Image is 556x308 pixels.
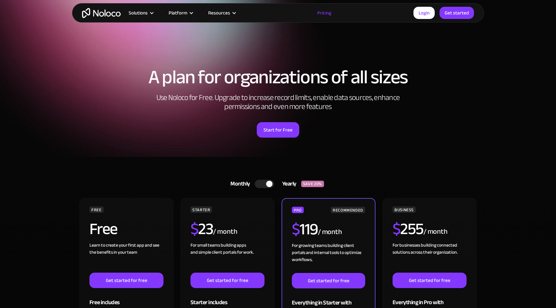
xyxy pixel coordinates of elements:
[89,242,163,273] div: Learn to create your first app and see the benefits in your team ‍
[208,9,230,17] div: Resources
[292,214,300,244] span: $
[161,9,200,17] div: Platform
[331,207,365,213] div: RECOMMENDED
[440,7,474,19] a: Get started
[274,179,301,189] div: Yearly
[121,9,161,17] div: Solutions
[200,9,243,17] div: Resources
[393,214,401,244] span: $
[393,206,416,213] div: BUSINESS
[309,9,339,17] a: Pricing
[393,221,423,237] h2: 255
[413,7,435,19] a: Login
[82,8,121,18] a: home
[292,273,365,288] a: Get started for free
[222,179,255,189] div: Monthly
[292,242,365,273] div: For growing teams building client portals and internal tools to optimize workflows.
[318,227,342,237] div: / month
[190,214,199,244] span: $
[213,227,237,237] div: / month
[292,207,304,213] div: PRO
[190,273,264,288] a: Get started for free
[79,68,477,87] h1: A plan for organizations of all sizes
[190,221,213,237] h2: 23
[129,9,148,17] div: Solutions
[393,273,467,288] a: Get started for free
[257,122,299,138] a: Start for Free
[190,242,264,273] div: For small teams building apps and simple client portals for work. ‍
[149,93,407,111] h2: Use Noloco for Free. Upgrade to increase record limits, enable data sources, enhance permissions ...
[89,206,104,213] div: FREE
[89,273,163,288] a: Get started for free
[190,206,212,213] div: STARTER
[89,221,117,237] h2: Free
[423,227,448,237] div: / month
[393,242,467,273] div: For businesses building connected solutions across their organization. ‍
[169,9,187,17] div: Platform
[292,221,318,237] h2: 119
[301,181,324,187] div: SAVE 20%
